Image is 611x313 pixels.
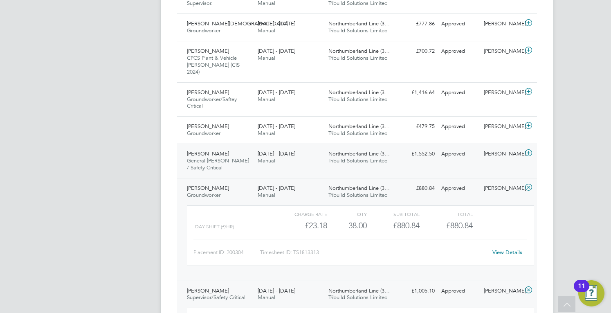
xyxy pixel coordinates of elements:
[395,120,438,133] div: £479.75
[187,130,220,137] span: Groundworker
[258,123,295,130] span: [DATE] - [DATE]
[187,287,229,294] span: [PERSON_NAME]
[438,45,481,58] div: Approved
[438,182,481,195] div: Approved
[328,185,390,191] span: Northumberland Line (3…
[260,246,487,259] div: Timesheet ID: TS1813313
[438,284,481,298] div: Approved
[274,219,327,232] div: £23.18
[187,54,240,75] span: CPCS Plant & Vehicle [PERSON_NAME] (CIS 2024)
[395,284,438,298] div: £1,005.10
[438,17,481,31] div: Approved
[492,249,522,256] a: View Details
[187,157,249,171] span: General [PERSON_NAME] / Safety Critical
[187,191,220,198] span: Groundworker
[258,287,295,294] span: [DATE] - [DATE]
[367,209,420,219] div: Sub Total
[328,123,390,130] span: Northumberland Line (3…
[328,130,388,137] span: Tribuild Solutions Limited
[187,150,229,157] span: [PERSON_NAME]
[395,45,438,58] div: £700.72
[187,123,229,130] span: [PERSON_NAME]
[438,86,481,99] div: Approved
[367,219,420,232] div: £880.84
[328,157,388,164] span: Tribuild Solutions Limited
[328,287,390,294] span: Northumberland Line (3…
[328,27,388,34] span: Tribuild Solutions Limited
[481,120,523,133] div: [PERSON_NAME]
[481,284,523,298] div: [PERSON_NAME]
[258,47,295,54] span: [DATE] - [DATE]
[438,147,481,161] div: Approved
[274,209,327,219] div: Charge rate
[193,246,260,259] div: Placement ID: 200304
[258,130,275,137] span: Manual
[258,89,295,96] span: [DATE] - [DATE]
[187,47,229,54] span: [PERSON_NAME]
[446,221,473,230] span: £880.84
[258,185,295,191] span: [DATE] - [DATE]
[328,20,390,27] span: Northumberland Line (3…
[395,17,438,31] div: £777.86
[187,294,245,301] span: Supervisor/Safety Critical
[481,147,523,161] div: [PERSON_NAME]
[328,150,390,157] span: Northumberland Line (3…
[438,120,481,133] div: Approved
[328,294,388,301] span: Tribuild Solutions Limited
[328,89,390,96] span: Northumberland Line (3…
[328,96,388,103] span: Tribuild Solutions Limited
[481,86,523,99] div: [PERSON_NAME]
[258,54,275,61] span: Manual
[481,45,523,58] div: [PERSON_NAME]
[187,20,288,27] span: [PERSON_NAME][DEMOGRAPHIC_DATA]
[187,27,220,34] span: Groundworker
[258,96,275,103] span: Manual
[395,147,438,161] div: £1,552.50
[395,86,438,99] div: £1,416.64
[258,294,275,301] span: Manual
[258,191,275,198] span: Manual
[328,191,388,198] span: Tribuild Solutions Limited
[187,185,229,191] span: [PERSON_NAME]
[187,89,229,96] span: [PERSON_NAME]
[258,20,295,27] span: [DATE] - [DATE]
[328,47,390,54] span: Northumberland Line (3…
[258,150,295,157] span: [DATE] - [DATE]
[481,17,523,31] div: [PERSON_NAME]
[327,219,367,232] div: 38.00
[258,157,275,164] span: Manual
[195,224,234,230] span: Day Shift (£/HR)
[578,286,585,297] div: 11
[187,96,237,110] span: Groundworker/Saftey Critical
[327,209,367,219] div: QTY
[258,27,275,34] span: Manual
[578,280,604,306] button: Open Resource Center, 11 new notifications
[328,54,388,61] span: Tribuild Solutions Limited
[395,182,438,195] div: £880.84
[481,182,523,195] div: [PERSON_NAME]
[420,209,472,219] div: Total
